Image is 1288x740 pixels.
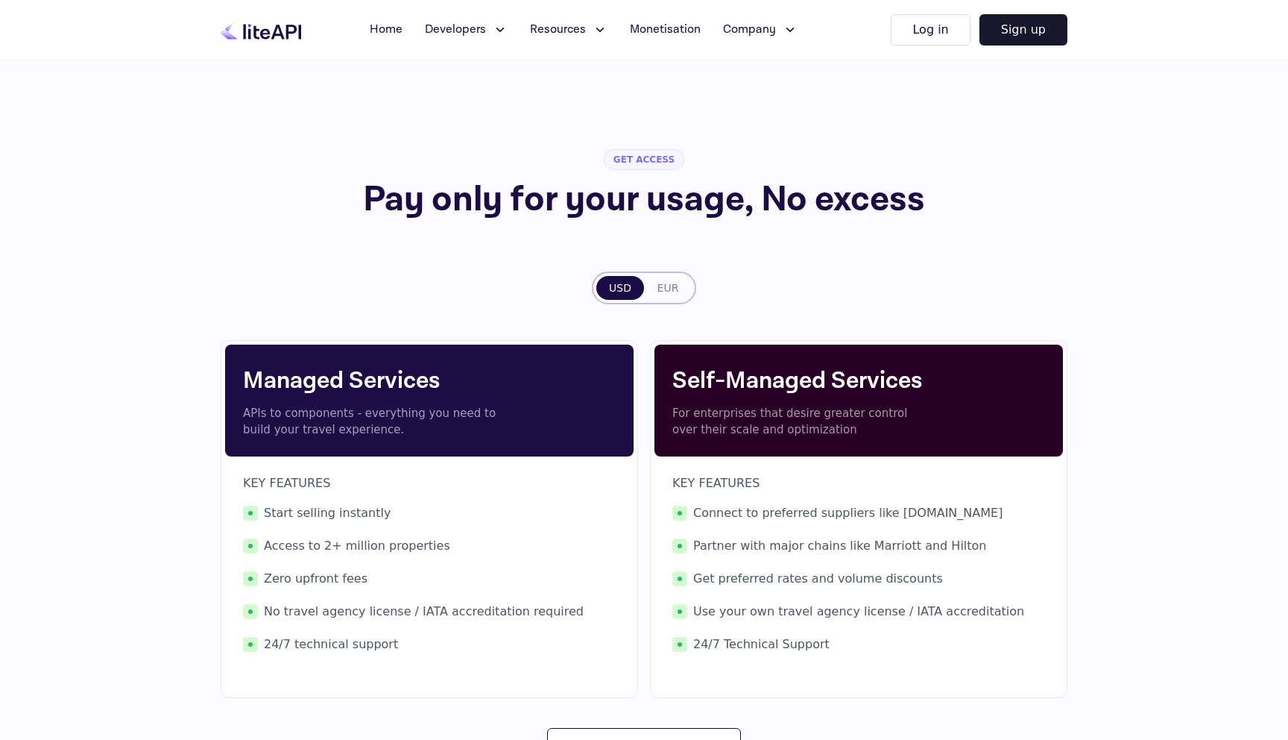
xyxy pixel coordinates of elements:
[672,636,1045,653] span: 24/7 Technical Support
[979,14,1067,46] button: Sign up
[672,537,1045,555] span: Partner with major chains like Marriott and Hilton
[243,363,616,399] h4: Managed Services
[370,21,402,39] span: Home
[630,21,701,39] span: Monetisation
[243,603,616,621] span: No travel agency license / IATA accreditation required
[672,504,1045,522] span: Connect to preferred suppliers like [DOMAIN_NAME]
[243,474,616,492] p: KEY FEATURES
[621,15,710,45] a: Monetisation
[672,474,1045,492] p: KEY FEATURES
[416,15,517,45] button: Developers
[243,537,616,555] span: Access to 2+ million properties
[723,21,776,39] span: Company
[263,182,1025,218] h1: Pay only for your usage, No excess
[521,15,616,45] button: Resources
[530,21,586,39] span: Resources
[243,636,616,653] span: 24/7 technical support
[672,603,1045,621] span: Use your own travel agency license / IATA accreditation
[644,276,692,300] button: EUR
[361,15,411,45] a: Home
[891,14,970,46] button: Log in
[714,15,806,45] button: Company
[596,276,644,300] button: USD
[243,504,616,522] span: Start selling instantly
[243,405,504,439] p: APIs to components - everything you need to build your travel experience.
[243,570,616,588] span: Zero upfront fees
[672,363,1045,399] h4: Self-Managed Services
[672,405,933,439] p: For enterprises that desire greater control over their scale and optimization
[425,21,486,39] span: Developers
[672,570,1045,588] span: Get preferred rates and volume discounts
[604,149,684,170] span: GET ACCESS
